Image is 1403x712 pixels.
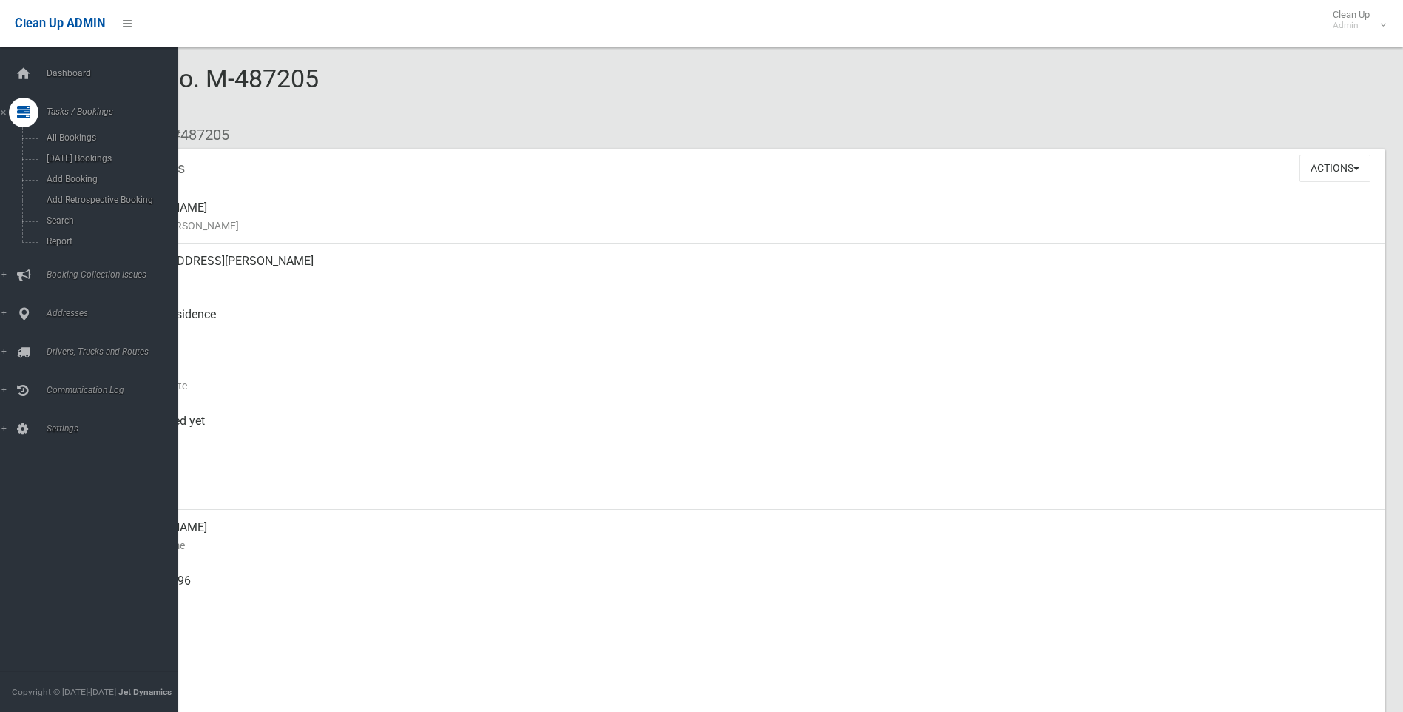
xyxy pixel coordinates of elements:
div: [PERSON_NAME] [118,190,1373,244]
small: Admin [1333,20,1370,31]
small: Collected At [118,430,1373,448]
div: [PERSON_NAME] [118,510,1373,563]
div: [DATE] [118,457,1373,510]
span: All Bookings [42,132,176,143]
span: Communication Log [42,385,189,395]
div: [DATE] [118,350,1373,403]
span: Clean Up [1325,9,1385,31]
small: Collection Date [118,377,1373,394]
button: Actions [1299,155,1370,182]
small: Contact Name [118,537,1373,554]
strong: Jet Dynamics [118,687,172,697]
small: Name of [PERSON_NAME] [118,217,1373,235]
span: Addresses [42,308,189,318]
span: Search [42,215,176,226]
span: Copyright © [DATE]-[DATE] [12,687,116,697]
small: Landline [118,643,1373,661]
span: Add Booking [42,174,176,184]
span: Settings [42,423,189,434]
span: Drivers, Trucks and Routes [42,346,189,357]
div: 0401 295 196 [118,563,1373,617]
li: #487205 [161,121,229,149]
small: Mobile [118,590,1373,608]
span: Tasks / Bookings [42,107,189,117]
div: Front of Residence [118,297,1373,350]
span: Booking No. M-487205 [65,64,319,121]
small: Pickup Point [118,323,1373,341]
div: Not collected yet [118,403,1373,457]
span: Dashboard [42,68,189,78]
span: Add Retrospective Booking [42,195,176,205]
span: [DATE] Bookings [42,153,176,164]
div: [STREET_ADDRESS][PERSON_NAME] [118,244,1373,297]
div: None given [118,617,1373,670]
small: Address [118,270,1373,288]
span: Booking Collection Issues [42,269,189,280]
span: Clean Up ADMIN [15,16,105,30]
small: Zone [118,483,1373,501]
span: Report [42,236,176,246]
